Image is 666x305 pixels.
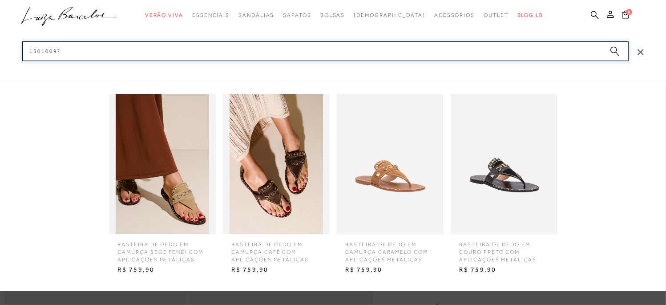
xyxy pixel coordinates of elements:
input: Buscar. [22,41,629,61]
span: RASTEIRA DE DEDO EM COURO PRETO COM APLICAÇÕES METÁLICAS [453,234,555,263]
span: RASTEIRA DE DEDO EM CAMURÇA CARAMELO COM APLICAÇÕES METÁLICAS [339,234,441,263]
a: BLOG LB [517,7,543,24]
img: RASTEIRA DE DEDO EM CAMURÇA BEGE FENDI COM APLICAÇÕES METÁLICAS [109,94,216,234]
a: RASTEIRA DE DEDO EM CAMURÇA BEGE FENDI COM APLICAÇÕES METÁLICAS RASTEIRA DE DEDO EM CAMURÇA BEGE ... [107,94,218,277]
a: RASTEIRA DE DEDO EM CAMURÇA CAFÉ COM APLICAÇÕES METÁLICAS RASTEIRA DE DEDO EM CAMURÇA CAFÉ COM AP... [221,94,332,277]
span: Bolsas [320,12,345,18]
span: Sapatos [283,12,311,18]
span: Acessórios [434,12,475,18]
span: R$ 759,90 [453,263,555,277]
a: categoryNavScreenReaderText [238,7,274,24]
span: RASTEIRA DE DEDO EM CAMURÇA CAFÉ COM APLICAÇÕES METÁLICAS [225,234,327,263]
span: Sandálias [238,12,274,18]
a: categoryNavScreenReaderText [283,7,311,24]
span: R$ 759,90 [111,263,214,277]
a: RASTEIRA DE DEDO EM CAMURÇA CARAMELO COM APLICAÇÕES METÁLICAS RASTEIRA DE DEDO EM CAMURÇA CARAMEL... [335,94,446,277]
img: RASTEIRA DE DEDO EM CAMURÇA CARAMELO COM APLICAÇÕES METÁLICAS [337,94,444,234]
a: categoryNavScreenReaderText [320,7,345,24]
a: RASTEIRA DE DEDO EM COURO PRETO COM APLICAÇÕES METÁLICAS RASTEIRA DE DEDO EM COURO PRETO COM APLI... [448,94,560,277]
span: Verão Viva [145,12,183,18]
a: noSubCategoriesText [354,7,425,24]
img: RASTEIRA DE DEDO EM CAMURÇA CAFÉ COM APLICAÇÕES METÁLICAS [223,94,330,234]
span: BLOG LB [517,12,543,18]
span: 0 [626,9,632,15]
span: RASTEIRA DE DEDO EM CAMURÇA BEGE FENDI COM APLICAÇÕES METÁLICAS [111,234,214,263]
a: categoryNavScreenReaderText [434,7,475,24]
span: R$ 759,90 [225,263,327,277]
span: [DEMOGRAPHIC_DATA] [354,12,425,18]
a: categoryNavScreenReaderText [484,7,509,24]
span: R$ 759,90 [339,263,441,277]
a: categoryNavScreenReaderText [192,7,230,24]
span: Essenciais [192,12,230,18]
a: categoryNavScreenReaderText [145,7,183,24]
span: Outlet [484,12,509,18]
img: RASTEIRA DE DEDO EM COURO PRETO COM APLICAÇÕES METÁLICAS [451,94,557,234]
button: 0 [619,10,632,22]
